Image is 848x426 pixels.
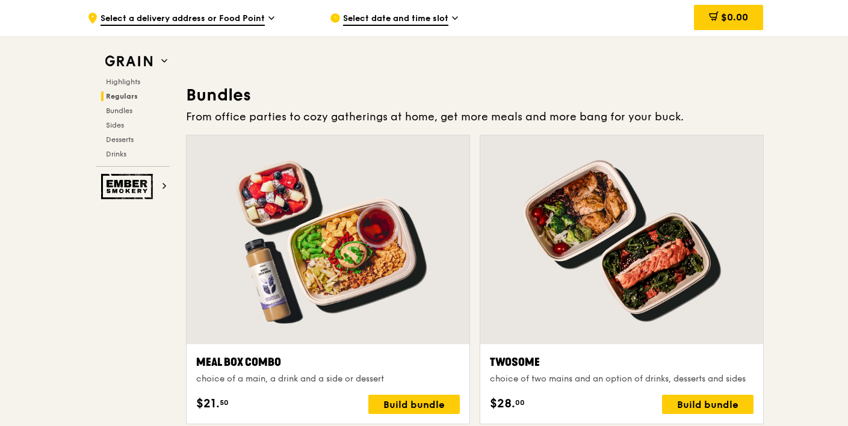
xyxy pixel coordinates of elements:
[186,84,764,106] h3: Bundles
[490,373,754,385] div: choice of two mains and an option of drinks, desserts and sides
[106,150,126,158] span: Drinks
[106,106,132,115] span: Bundles
[196,395,220,413] span: $21.
[662,395,754,414] div: Build bundle
[490,395,515,413] span: $28.
[106,92,138,100] span: Regulars
[368,395,460,414] div: Build bundle
[186,108,764,125] div: From office parties to cozy gatherings at home, get more meals and more bang for your buck.
[106,78,140,86] span: Highlights
[101,51,156,72] img: Grain web logo
[721,11,748,23] span: $0.00
[101,13,265,26] span: Select a delivery address or Food Point
[220,398,229,407] span: 50
[106,135,134,144] span: Desserts
[490,354,754,371] div: Twosome
[343,13,448,26] span: Select date and time slot
[101,174,156,199] img: Ember Smokery web logo
[196,373,460,385] div: choice of a main, a drink and a side or dessert
[515,398,525,407] span: 00
[106,121,124,129] span: Sides
[196,354,460,371] div: Meal Box Combo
